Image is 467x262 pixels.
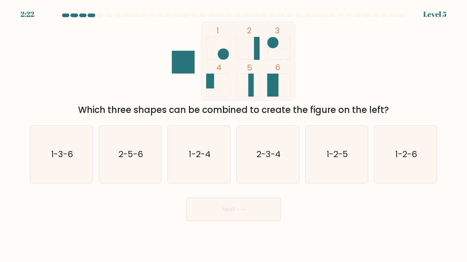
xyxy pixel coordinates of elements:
div: 2:22 [20,9,34,20]
text: 1-3-6 [51,148,73,160]
tspan: 5 [247,62,252,73]
div: Which three shapes can be combined to create the figure on the left? [34,103,433,117]
text: 2-5-6 [119,148,143,160]
tspan: 1 [216,25,219,36]
tspan: 6 [275,62,280,73]
tspan: 4 [216,62,221,73]
text: 1-2-6 [395,148,417,160]
tspan: 3 [275,25,279,36]
text: 2-3-4 [256,148,281,160]
text: 1-2-5 [327,148,348,160]
button: Next [186,198,281,221]
div: Level 5 [423,9,447,20]
text: 1-2-4 [189,148,211,160]
tspan: 2 [247,25,251,36]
